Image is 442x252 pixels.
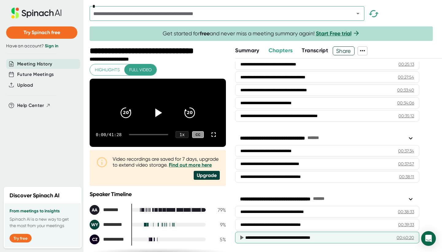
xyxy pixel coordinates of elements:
div: 1 x [176,131,188,138]
div: Wang Yimin [90,220,126,230]
b: free [200,30,210,37]
button: Upload [17,82,33,89]
div: Ali Ajam [90,205,126,215]
div: 00:25:13 [398,61,414,67]
div: 00:33:40 [397,87,414,93]
div: 00:39:33 [398,222,414,228]
div: 00:37:57 [398,161,414,167]
button: Future Meetings [17,71,54,78]
span: Chapters [269,47,293,54]
div: Corey Zhong [90,234,126,244]
h3: From meetings to insights [10,209,76,214]
span: Try Spinach free [24,30,60,35]
div: Have an account? [6,43,77,49]
span: Share [333,45,354,56]
button: Full video [124,64,157,76]
div: 00:27:54 [398,74,414,80]
button: Meeting History [17,61,52,68]
span: Highlights [95,66,120,74]
div: 9 % [211,222,226,228]
span: Help Center [17,102,44,109]
a: Find out more here [169,162,212,168]
div: 00:40:20 [397,234,414,241]
div: 00:38:11 [399,174,414,180]
div: 0:00 / 41:28 [96,132,122,137]
p: Spinach AI is a new way to get the most from your meetings [10,216,76,229]
div: 00:35:12 [398,113,414,119]
div: Speaker Timeline [90,191,226,198]
div: CZ [90,234,99,244]
div: 5 % [211,237,226,242]
a: Sign in [45,43,58,49]
button: Open [354,9,362,18]
button: Try free [10,234,32,242]
button: Chapters [269,46,293,55]
h2: Discover Spinach AI [10,191,60,200]
a: Start Free trial [316,30,351,37]
button: Highlights [90,64,125,76]
div: Upgrade [194,171,220,180]
button: Summary [235,46,259,55]
div: 00:38:33 [398,209,414,215]
div: Video recordings are saved for 7 days, upgrade to extend video storage. [113,156,220,168]
div: Open Intercom Messenger [421,231,436,246]
button: Share [333,46,355,55]
div: 00:37:34 [398,148,414,154]
div: AA [90,205,99,215]
div: CC [192,131,204,138]
div: 00:34:06 [397,100,414,106]
span: Get started for and never miss a meeting summary again! [163,30,360,37]
button: Try Spinach free [6,26,77,39]
span: Transcript [302,47,328,54]
span: Full video [129,66,152,74]
div: 79 % [211,207,226,213]
button: Help Center [17,102,51,109]
button: Transcript [302,46,328,55]
span: Summary [235,47,259,54]
div: WY [90,220,99,230]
